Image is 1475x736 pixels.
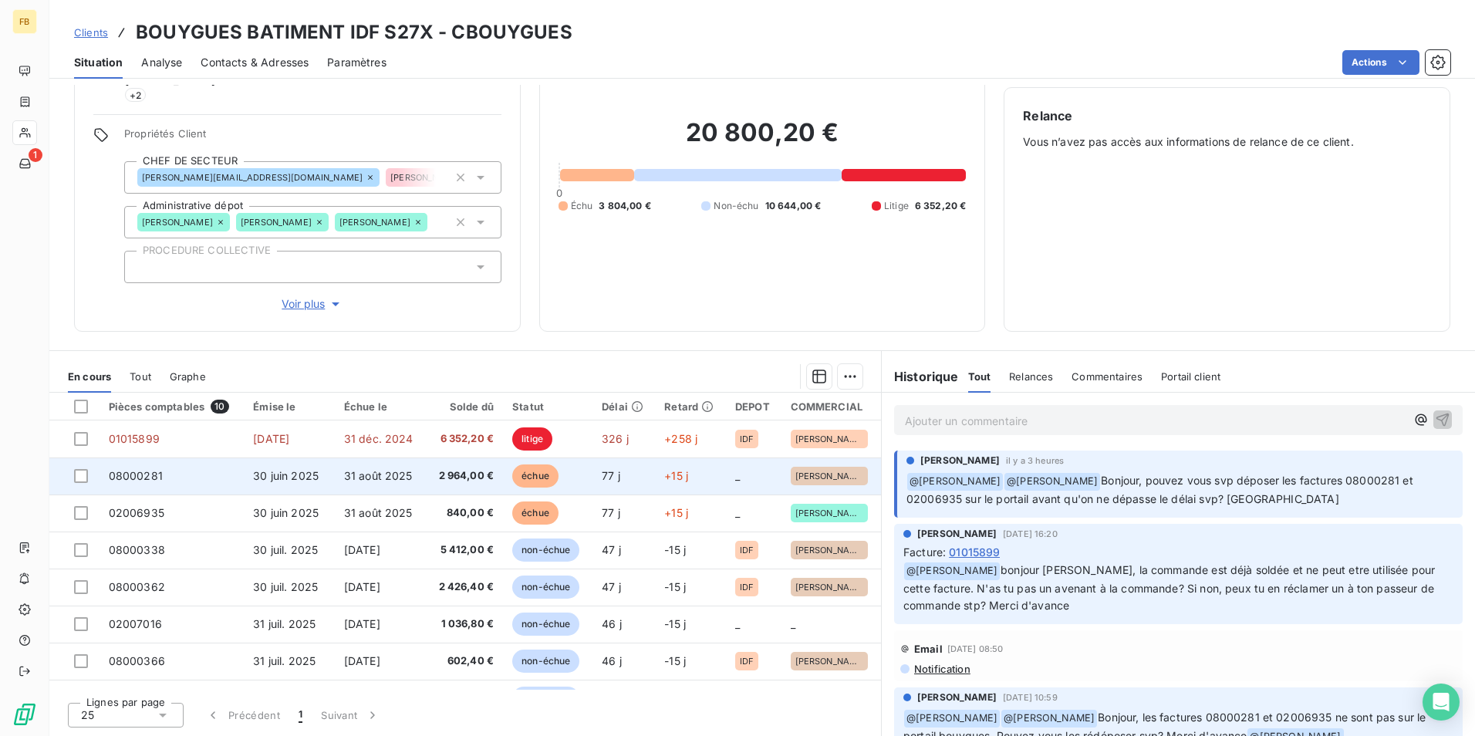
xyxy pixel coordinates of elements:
[917,690,997,704] span: [PERSON_NAME]
[136,19,572,46] h3: BOUYGUES BATIMENT IDF S27X - CBOUYGUES
[884,199,909,213] span: Litige
[436,542,494,558] span: 5 412,00 €
[949,544,1000,560] span: 01015899
[917,527,997,541] span: [PERSON_NAME]
[1023,106,1431,125] h6: Relance
[602,400,646,413] div: Délai
[795,582,863,592] span: [PERSON_NAME]
[571,199,593,213] span: Échu
[109,506,164,519] span: 02006935
[211,400,228,414] span: 10
[740,545,754,555] span: IDF
[915,199,967,213] span: 6 352,20 €
[344,506,413,519] span: 31 août 2025
[253,400,326,413] div: Émise le
[599,199,651,213] span: 3 804,00 €
[253,543,318,556] span: 30 juil. 2025
[436,505,494,521] span: 840,00 €
[947,644,1004,653] span: [DATE] 08:50
[436,579,494,595] span: 2 426,40 €
[512,427,552,451] span: litige
[602,543,621,556] span: 47 j
[241,218,312,227] span: [PERSON_NAME]
[914,643,943,655] span: Email
[344,400,417,413] div: Échue le
[602,432,629,445] span: 326 j
[968,370,991,383] span: Tout
[1009,370,1053,383] span: Relances
[436,170,448,184] input: Ajouter une valeur
[512,650,579,673] span: non-échue
[795,657,863,666] span: [PERSON_NAME]
[436,400,494,413] div: Solde dû
[170,370,206,383] span: Graphe
[109,543,165,556] span: 08000338
[512,613,579,636] span: non-échue
[904,562,1000,580] span: @ [PERSON_NAME]
[282,296,343,312] span: Voir plus
[1003,693,1058,702] span: [DATE] 10:59
[390,173,461,182] span: [PERSON_NAME]
[344,617,380,630] span: [DATE]
[903,544,946,560] span: Facture :
[1001,710,1097,728] span: @ [PERSON_NAME]
[512,501,559,525] span: échue
[253,469,319,482] span: 30 juin 2025
[124,295,501,312] button: Voir plus
[740,657,754,666] span: IDF
[664,580,686,593] span: -15 j
[512,576,579,599] span: non-échue
[137,260,150,274] input: Ajouter une valeur
[253,617,316,630] span: 31 juil. 2025
[109,400,235,414] div: Pièces comptables
[142,218,213,227] span: [PERSON_NAME]
[913,663,970,675] span: Notification
[735,400,772,413] div: DEPOT
[74,26,108,39] span: Clients
[327,55,386,70] span: Paramètres
[602,506,620,519] span: 77 j
[602,617,622,630] span: 46 j
[12,702,37,727] img: Logo LeanPay
[512,687,579,710] span: non-échue
[795,434,863,444] span: [PERSON_NAME]
[904,710,1000,728] span: @ [PERSON_NAME]
[299,707,302,723] span: 1
[196,699,289,731] button: Précédent
[81,707,94,723] span: 25
[344,469,413,482] span: 31 août 2025
[253,654,316,667] span: 31 juil. 2025
[1023,106,1431,312] div: Vous n’avez pas accès aux informations de relance de ce client.
[74,25,108,40] a: Clients
[12,9,37,34] div: FB
[253,506,319,519] span: 30 juin 2025
[602,580,621,593] span: 47 j
[1161,370,1220,383] span: Portail client
[791,400,872,413] div: COMMERCIAL
[512,464,559,488] span: échue
[1072,370,1143,383] span: Commentaires
[109,432,160,445] span: 01015899
[253,432,289,445] span: [DATE]
[339,218,410,227] span: [PERSON_NAME]
[664,432,697,445] span: +258 j
[344,432,413,445] span: 31 déc. 2024
[1003,529,1058,538] span: [DATE] 16:20
[1423,684,1460,721] div: Open Intercom Messenger
[556,187,562,199] span: 0
[68,370,111,383] span: En cours
[344,654,380,667] span: [DATE]
[664,543,686,556] span: -15 j
[125,88,146,102] span: + 2
[1004,473,1100,491] span: @ [PERSON_NAME]
[512,538,579,562] span: non-échue
[344,543,380,556] span: [DATE]
[124,127,501,149] span: Propriétés Client
[74,55,123,70] span: Situation
[795,471,863,481] span: [PERSON_NAME]
[714,199,758,213] span: Non-échu
[436,431,494,447] span: 6 352,20 €
[427,215,440,229] input: Ajouter une valeur
[765,199,822,213] span: 10 644,00 €
[740,582,754,592] span: IDF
